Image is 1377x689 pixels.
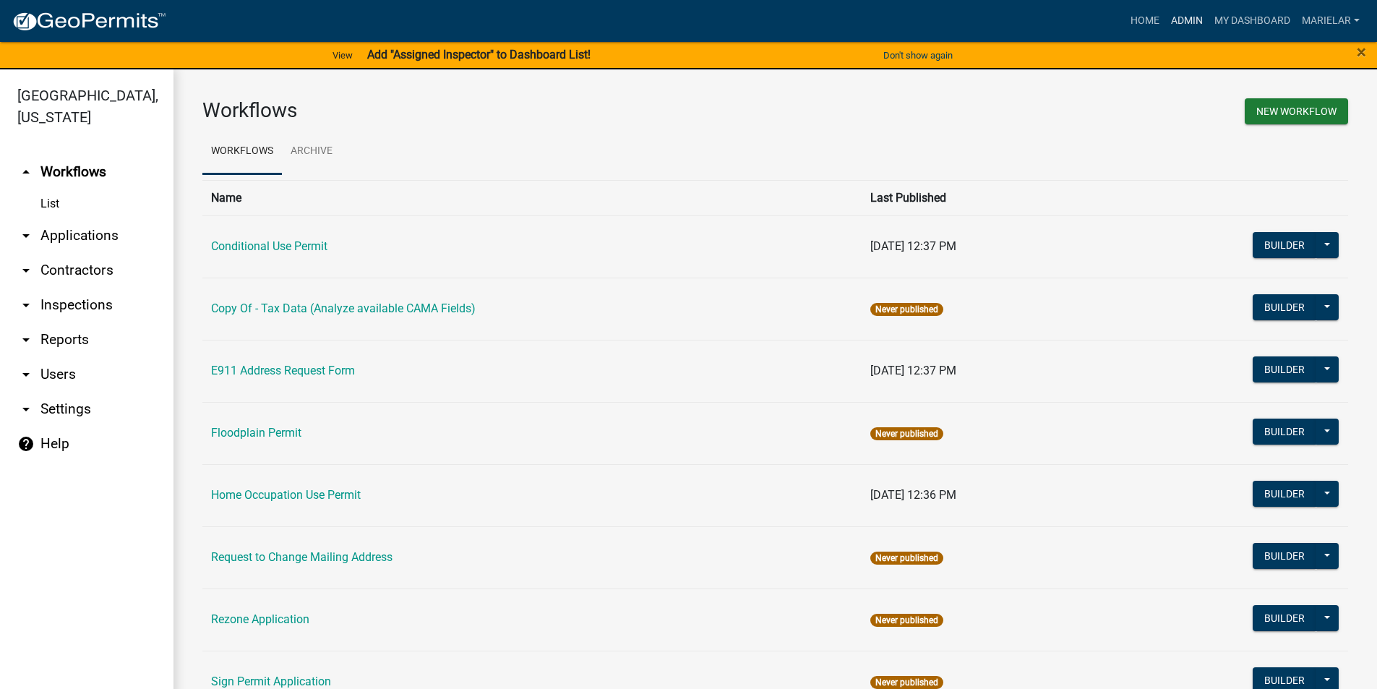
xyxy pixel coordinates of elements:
[17,435,35,453] i: help
[878,43,958,67] button: Don't show again
[870,614,943,627] span: Never published
[367,48,591,61] strong: Add "Assigned Inspector" to Dashboard List!
[211,239,327,253] a: Conditional Use Permit
[211,488,361,502] a: Home Occupation Use Permit
[1253,543,1316,569] button: Builder
[1125,7,1165,35] a: Home
[1253,294,1316,320] button: Builder
[1357,42,1366,62] span: ×
[1245,98,1348,124] button: New Workflow
[202,180,862,215] th: Name
[211,550,392,564] a: Request to Change Mailing Address
[17,262,35,279] i: arrow_drop_down
[211,426,301,440] a: Floodplain Permit
[870,303,943,316] span: Never published
[17,227,35,244] i: arrow_drop_down
[870,364,956,377] span: [DATE] 12:37 PM
[1357,43,1366,61] button: Close
[1253,232,1316,258] button: Builder
[17,296,35,314] i: arrow_drop_down
[327,43,359,67] a: View
[202,98,765,123] h3: Workflows
[211,364,355,377] a: E911 Address Request Form
[870,427,943,440] span: Never published
[1209,7,1296,35] a: My Dashboard
[211,612,309,626] a: Rezone Application
[17,163,35,181] i: arrow_drop_up
[870,676,943,689] span: Never published
[1253,605,1316,631] button: Builder
[1165,7,1209,35] a: Admin
[1296,7,1365,35] a: marielar
[17,401,35,418] i: arrow_drop_down
[862,180,1103,215] th: Last Published
[1253,419,1316,445] button: Builder
[282,129,341,175] a: Archive
[1253,481,1316,507] button: Builder
[17,331,35,348] i: arrow_drop_down
[1253,356,1316,382] button: Builder
[870,552,943,565] span: Never published
[211,301,476,315] a: Copy Of - Tax Data (Analyze available CAMA Fields)
[211,675,331,688] a: Sign Permit Application
[870,488,956,502] span: [DATE] 12:36 PM
[202,129,282,175] a: Workflows
[17,366,35,383] i: arrow_drop_down
[870,239,956,253] span: [DATE] 12:37 PM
